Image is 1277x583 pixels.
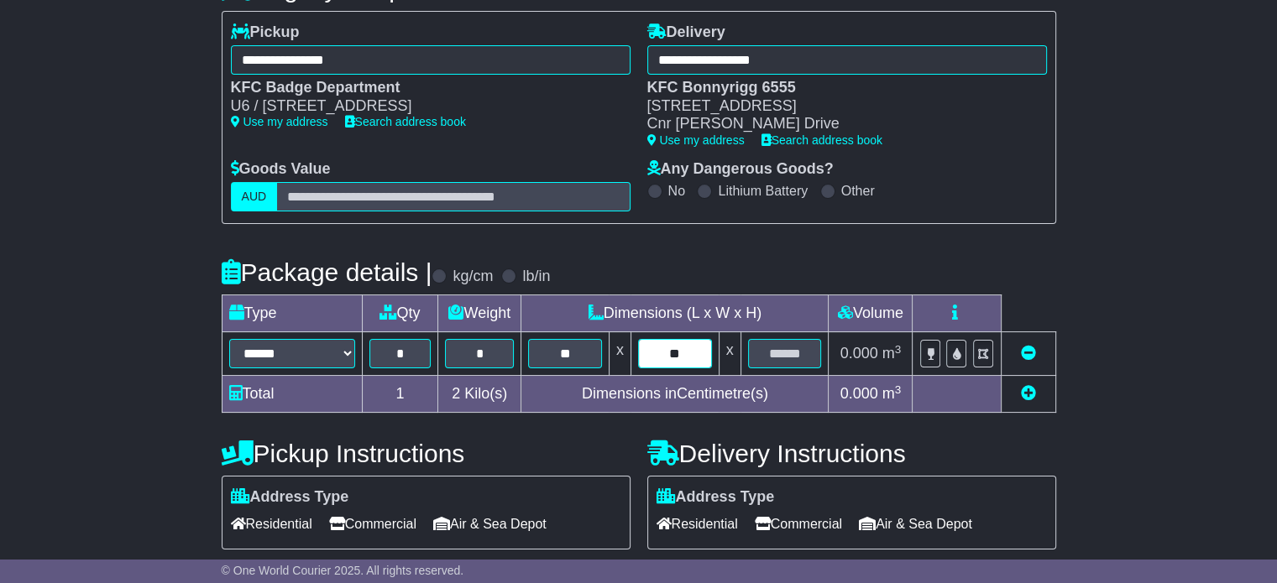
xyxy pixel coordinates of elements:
[668,183,685,199] label: No
[231,115,328,128] a: Use my address
[882,345,902,362] span: m
[231,488,349,507] label: Address Type
[840,385,878,402] span: 0.000
[231,160,331,179] label: Goods Value
[895,383,902,396] sup: 3
[719,332,741,376] td: x
[647,115,1030,133] div: Cnr [PERSON_NAME] Drive
[231,79,614,97] div: KFC Badge Department
[231,97,614,116] div: U6 / [STREET_ADDRESS]
[362,376,438,413] td: 1
[522,268,550,286] label: lb/in
[438,376,521,413] td: Kilo(s)
[222,564,464,577] span: © One World Courier 2025. All rights reserved.
[438,295,521,332] td: Weight
[647,440,1056,467] h4: Delivery Instructions
[647,160,834,179] label: Any Dangerous Goods?
[840,345,878,362] span: 0.000
[882,385,902,402] span: m
[859,511,972,537] span: Air & Sea Depot
[647,79,1030,97] div: KFC Bonnyrigg 6555
[841,183,875,199] label: Other
[452,385,460,402] span: 2
[222,440,631,467] h4: Pickup Instructions
[761,133,882,147] a: Search address book
[657,511,738,537] span: Residential
[222,376,362,413] td: Total
[829,295,913,332] td: Volume
[657,488,775,507] label: Address Type
[329,511,416,537] span: Commercial
[345,115,466,128] a: Search address book
[718,183,808,199] label: Lithium Battery
[521,376,829,413] td: Dimensions in Centimetre(s)
[647,133,745,147] a: Use my address
[647,23,725,42] label: Delivery
[1021,385,1036,402] a: Add new item
[895,343,902,356] sup: 3
[1021,345,1036,362] a: Remove this item
[362,295,438,332] td: Qty
[521,295,829,332] td: Dimensions (L x W x H)
[231,182,278,211] label: AUD
[433,511,547,537] span: Air & Sea Depot
[453,268,493,286] label: kg/cm
[231,23,300,42] label: Pickup
[222,295,362,332] td: Type
[647,97,1030,116] div: [STREET_ADDRESS]
[222,258,432,286] h4: Package details |
[231,511,312,537] span: Residential
[755,511,842,537] span: Commercial
[609,332,631,376] td: x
